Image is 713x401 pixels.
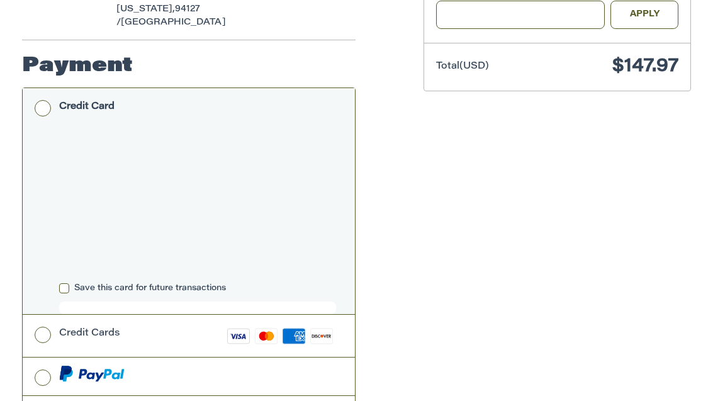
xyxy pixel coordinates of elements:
label: Save this card for future transactions [59,283,336,293]
span: $147.97 [612,57,678,76]
div: Credit Card [59,96,115,117]
span: [US_STATE], [116,5,175,14]
img: PayPal icon [59,366,125,381]
button: Apply [610,1,678,29]
span: 94127 / [116,5,200,27]
span: [GEOGRAPHIC_DATA] [121,18,226,27]
h2: Payment [22,54,133,79]
span: Total (USD) [436,62,489,71]
input: Gift Certificate or Coupon Code [436,1,605,29]
div: Credit Cards [59,323,120,344]
iframe: Secure payment input frame [57,129,339,278]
